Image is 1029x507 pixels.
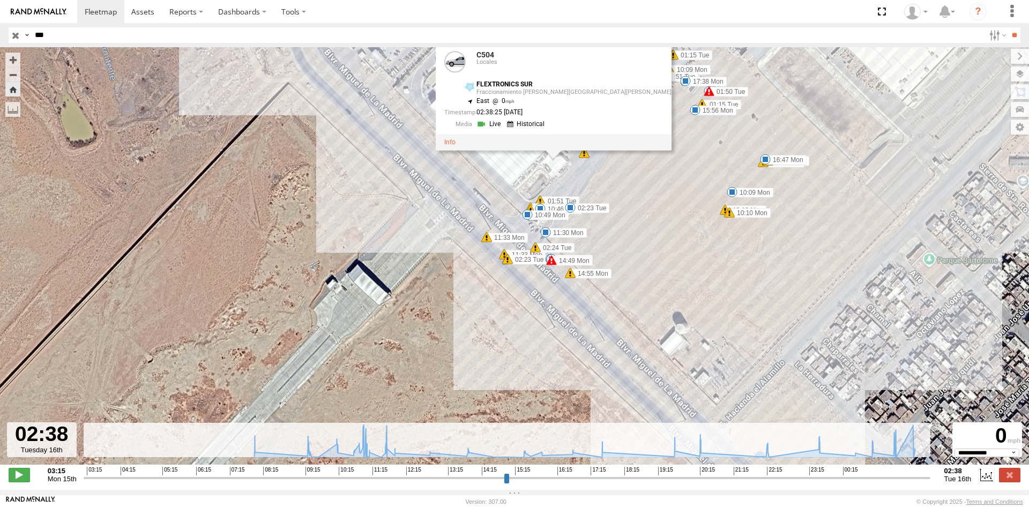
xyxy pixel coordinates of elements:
[263,467,278,475] span: 08:15
[508,255,547,264] label: 02:23 Tue
[466,498,506,505] div: Version: 307.00
[87,467,102,475] span: 03:15
[9,468,30,482] label: Play/Stop
[482,467,497,475] span: 14:15
[669,65,711,75] label: 10:09 Mon
[476,89,672,95] div: Fraccionamiento [PERSON_NAME][GEOGRAPHIC_DATA][PERSON_NAME]
[540,196,579,206] label: 01:51 Tue
[570,203,609,213] label: 02:23 Tue
[702,100,741,109] label: 01:15 Tue
[476,59,672,65] div: Locales
[809,467,824,475] span: 23:15
[1011,120,1029,135] label: Map Settings
[579,148,590,158] div: 9
[406,467,421,475] span: 12:15
[5,53,20,67] button: Zoom in
[546,228,587,238] label: 11:30 Mon
[448,467,463,475] span: 13:15
[476,81,672,88] div: FLEXTRONICS SUR
[339,467,354,475] span: 10:15
[476,97,489,105] span: East
[527,210,569,220] label: 10:49 Mon
[515,467,530,475] span: 15:15
[985,27,1008,43] label: Search Filter Options
[591,467,606,475] span: 17:15
[709,87,748,97] label: 01:50 Tue
[900,4,931,20] div: Roberto Garcia
[305,467,320,475] span: 09:15
[734,467,749,475] span: 21:15
[444,138,456,146] a: View Asset Details
[487,233,528,243] label: 11:33 Mon
[5,67,20,82] button: Zoom out
[551,255,593,264] label: 15:16 Mon
[196,467,211,475] span: 06:15
[444,51,466,72] a: View Asset Details
[372,467,387,475] span: 11:15
[23,27,31,43] label: Search Query
[121,467,136,475] span: 04:15
[540,204,581,214] label: 10:46 Mon
[954,424,1020,449] div: 0
[767,467,782,475] span: 22:15
[624,467,639,475] span: 18:15
[732,188,773,197] label: 10:09 Mon
[444,109,672,116] div: Date/time of location update
[916,498,1023,505] div: © Copyright 2025 -
[535,243,575,253] label: 02:24 Tue
[6,496,55,507] a: Visit our Website
[557,467,572,475] span: 16:15
[763,158,804,167] label: 17:37 Mon
[966,498,1023,505] a: Terms and Conditions
[476,119,504,129] a: View Live Media Streams
[700,467,715,475] span: 20:15
[507,119,548,129] a: View Historical Media Streams
[659,72,698,82] label: 01:51 Tue
[658,467,673,475] span: 19:15
[476,50,494,59] a: C504
[5,82,20,97] button: Zoom Home
[999,468,1020,482] label: Close
[504,250,546,260] label: 11:33 Mon
[685,77,727,86] label: 17:38 Mon
[489,97,515,105] span: 0
[944,475,972,483] span: Tue 16th Sep 2025
[970,3,987,20] i: ?
[531,203,570,213] label: 01:51 Tue
[230,467,245,475] span: 07:15
[695,106,736,115] label: 15:56 Mon
[944,467,972,475] strong: 02:38
[48,467,77,475] strong: 03:15
[768,156,809,166] label: 17:37 Mon
[765,155,807,165] label: 16:47 Mon
[11,8,66,16] img: rand-logo.svg
[843,467,858,475] span: 00:15
[162,467,177,475] span: 05:15
[725,205,766,215] label: 10:10 Mon
[729,208,771,218] label: 10:10 Mon
[570,269,612,278] label: 14:55 Mon
[673,50,712,60] label: 01:15 Tue
[5,102,20,117] label: Measure
[551,256,593,266] label: 14:49 Mon
[48,475,77,483] span: Mon 15th Sep 2025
